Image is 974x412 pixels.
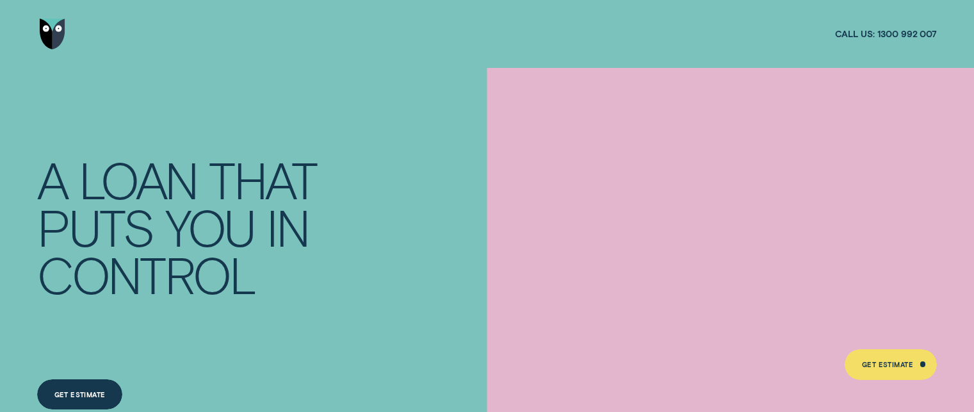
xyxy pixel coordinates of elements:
a: Get Estimate [37,379,122,410]
img: Wisr [40,19,65,49]
span: 1300 992 007 [877,28,937,40]
h4: A LOAN THAT PUTS YOU IN CONTROL [37,156,330,297]
span: Call us: [835,28,875,40]
a: Call us:1300 992 007 [835,28,937,40]
a: Get Estimate [845,349,936,380]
